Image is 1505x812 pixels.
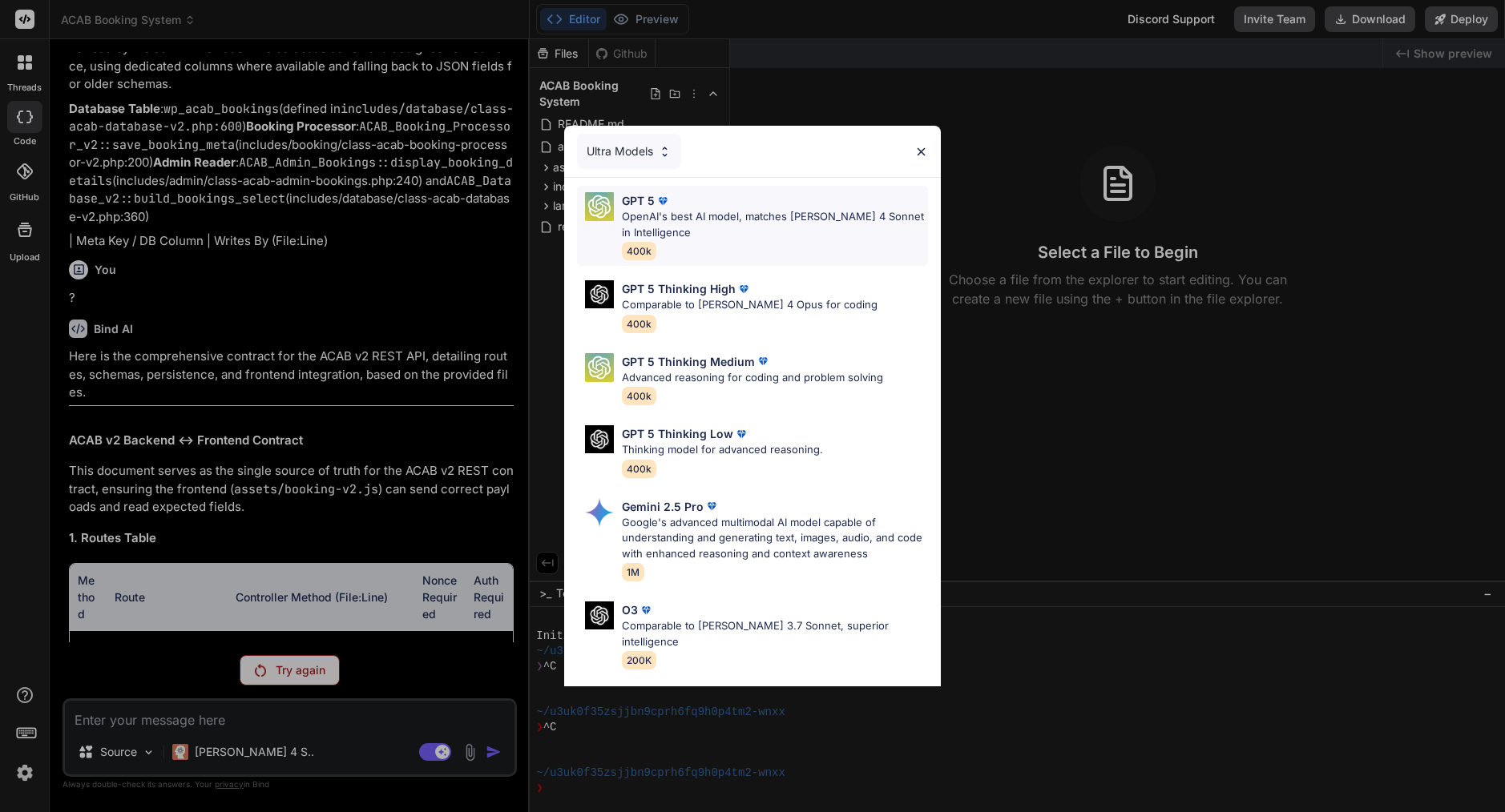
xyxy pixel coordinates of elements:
[622,387,656,405] span: 400k
[622,601,638,618] p: O3
[755,353,771,369] img: premium
[914,145,928,159] img: close
[622,280,736,297] p: GPT 5 Thinking High
[622,460,656,478] span: 400k
[622,618,928,649] p: Comparable to [PERSON_NAME] 3.7 Sonnet, superior intelligence
[622,370,883,386] p: Advanced reasoning for coding and problem solving
[622,515,928,562] p: Google's advanced multimodal AI model capable of understanding and generating text, images, audio...
[736,281,752,297] img: premium
[622,315,656,333] span: 400k
[655,193,671,209] img: premium
[622,209,928,240] p: OpenAI's best AI model, matches [PERSON_NAME] 4 Sonnet in Intelligence
[585,498,614,527] img: Pick Models
[622,442,823,458] p: Thinking model for advanced reasoning.
[622,192,655,209] p: GPT 5
[622,242,656,260] span: 400k
[622,498,704,515] p: Gemini 2.5 Pro
[622,297,878,313] p: Comparable to [PERSON_NAME] 4 Opus for coding
[577,134,681,169] div: Ultra Models
[622,563,644,581] span: 1M
[585,192,614,221] img: Pick Models
[585,353,614,382] img: Pick Models
[585,425,614,453] img: Pick Models
[704,498,720,514] img: premium
[638,602,654,618] img: premium
[585,280,614,308] img: Pick Models
[733,426,749,442] img: premium
[622,425,733,442] p: GPT 5 Thinking Low
[585,601,614,629] img: Pick Models
[622,651,656,669] span: 200K
[658,145,672,159] img: Pick Models
[622,353,755,370] p: GPT 5 Thinking Medium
